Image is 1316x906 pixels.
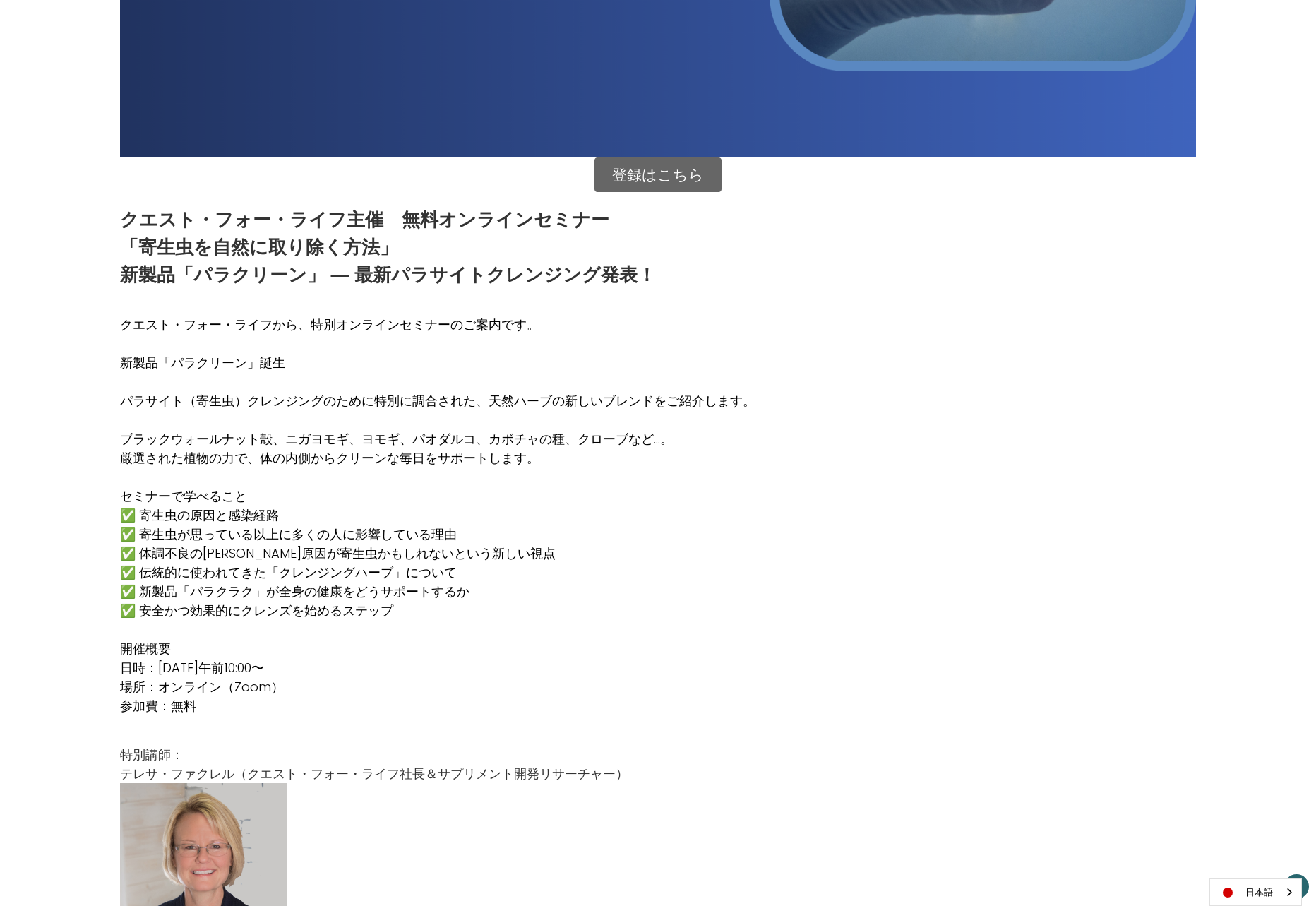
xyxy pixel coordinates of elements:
[120,315,755,334] p: クエスト・フォー・ライフから、特別オンラインセミナーのご案内です。
[594,157,722,193] a: 登録はこちら
[1209,878,1302,906] aside: Language selected: 日本語
[1210,879,1301,905] a: 日本語
[120,745,628,783] p: 特別講師： テレサ・ファクレル（クエスト・フォー・ライフ社長＆サプリメント開発リサーチャー）
[120,391,755,410] p: パラサイト（寄生虫）クレンジングのために特別に調合された、天然ハーブの新しいブレンドをご紹介します。
[120,206,655,289] p: クエスト・フォー・ライフ主催 無料オンラインセミナー 「寄生虫を自然に取り除く方法」 新製品「パラクリーン」 ― 最新パラサイトクレンジング発表！
[120,429,755,448] p: ブラックウォールナット殻、ニガヨモギ、ヨモギ、パオダルコ、カボチャの種、クローブなど...。
[120,487,755,506] p: セミナーで学べること
[120,448,755,467] p: 厳選された植物の力で、体の内側からクリーンな毎日をサポートします。
[120,639,755,715] p: 開催概要 日時：[DATE]午前10:00〜 場所：オンライン（Zoom） 参加費：無料
[120,506,755,620] p: ✅ 寄生虫の原因と感染経路 ✅ 寄生虫が思っている以上に多くの人に影響している理由 ✅ 体調不良の[PERSON_NAME]原因が寄生虫かもしれないという新しい視点 ✅ 伝統的に使われてきた「ク...
[1209,878,1302,906] div: Language
[120,353,755,372] p: 新製品「パラクリーン」誕生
